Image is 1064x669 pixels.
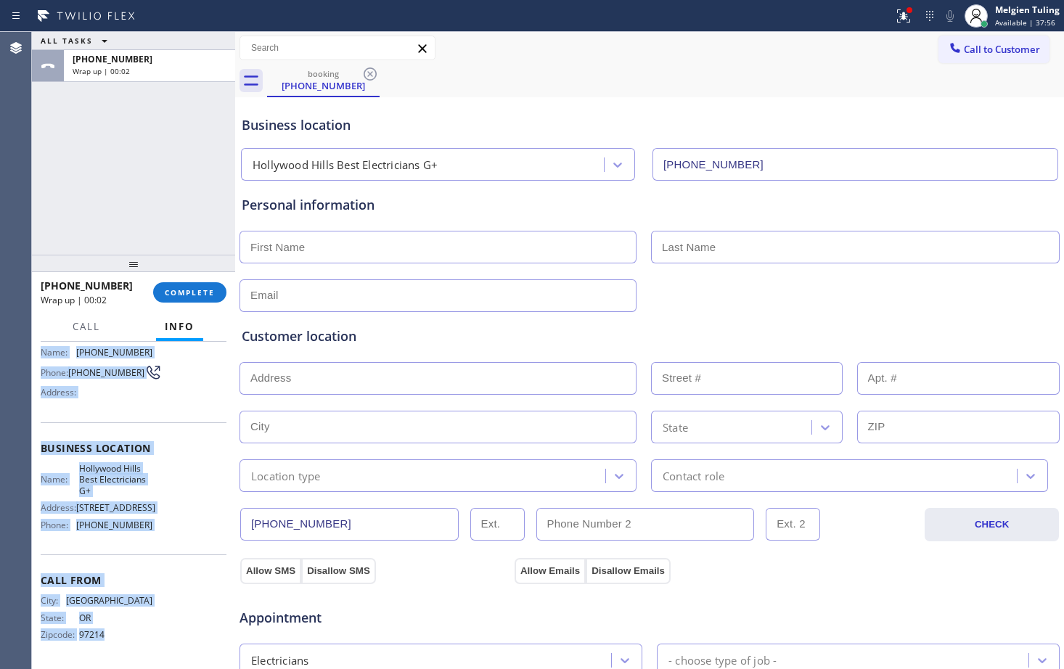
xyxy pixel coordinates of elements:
[269,68,378,79] div: booking
[766,508,820,541] input: Ext. 2
[240,231,637,263] input: First Name
[240,558,301,584] button: Allow SMS
[68,367,144,378] span: [PHONE_NUMBER]
[156,313,203,341] button: Info
[652,148,1058,181] input: Phone Number
[301,558,376,584] button: Disallow SMS
[242,327,1057,346] div: Customer location
[269,79,378,92] div: [PHONE_NUMBER]
[76,347,152,358] span: [PHONE_NUMBER]
[79,463,152,496] span: Hollywood Hills Best Electricians G+
[41,502,76,513] span: Address:
[73,66,130,76] span: Wrap up | 00:02
[240,36,435,59] input: Search
[240,279,637,312] input: Email
[240,508,459,541] input: Phone Number
[165,320,195,333] span: Info
[41,347,76,358] span: Name:
[165,287,215,297] span: COMPLETE
[41,474,79,485] span: Name:
[240,362,637,395] input: Address
[41,629,79,640] span: Zipcode:
[940,6,960,26] button: Mute
[663,467,724,484] div: Contact role
[938,36,1049,63] button: Call to Customer
[66,595,152,606] span: [GEOGRAPHIC_DATA]
[586,558,671,584] button: Disallow Emails
[995,17,1055,28] span: Available | 37:56
[515,558,586,584] button: Allow Emails
[663,419,688,435] div: State
[41,36,93,46] span: ALL TASKS
[73,320,100,333] span: Call
[240,608,511,628] span: Appointment
[651,231,1060,263] input: Last Name
[32,32,122,49] button: ALL TASKS
[536,508,755,541] input: Phone Number 2
[41,573,226,587] span: Call From
[242,115,1057,135] div: Business location
[251,467,321,484] div: Location type
[240,411,637,443] input: City
[41,612,79,623] span: State:
[64,313,109,341] button: Call
[41,595,66,606] span: City:
[470,508,525,541] input: Ext.
[269,65,378,96] div: (503) 998-0014
[79,612,152,623] span: OR
[253,157,438,173] div: Hollywood Hills Best Electricians G+
[79,629,152,640] span: 97214
[41,441,226,455] span: Business location
[41,520,76,530] span: Phone:
[41,294,107,306] span: Wrap up | 00:02
[651,362,843,395] input: Street #
[857,362,1060,395] input: Apt. #
[41,387,79,398] span: Address:
[41,367,68,378] span: Phone:
[153,282,226,303] button: COMPLETE
[995,4,1060,16] div: Melgien Tuling
[76,520,152,530] span: [PHONE_NUMBER]
[964,43,1040,56] span: Call to Customer
[857,411,1060,443] input: ZIP
[925,508,1059,541] button: CHECK
[41,279,133,292] span: [PHONE_NUMBER]
[76,502,155,513] span: [STREET_ADDRESS]
[251,652,308,668] div: Electricians
[668,652,777,668] div: - choose type of job -
[242,195,1057,215] div: Personal information
[73,53,152,65] span: [PHONE_NUMBER]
